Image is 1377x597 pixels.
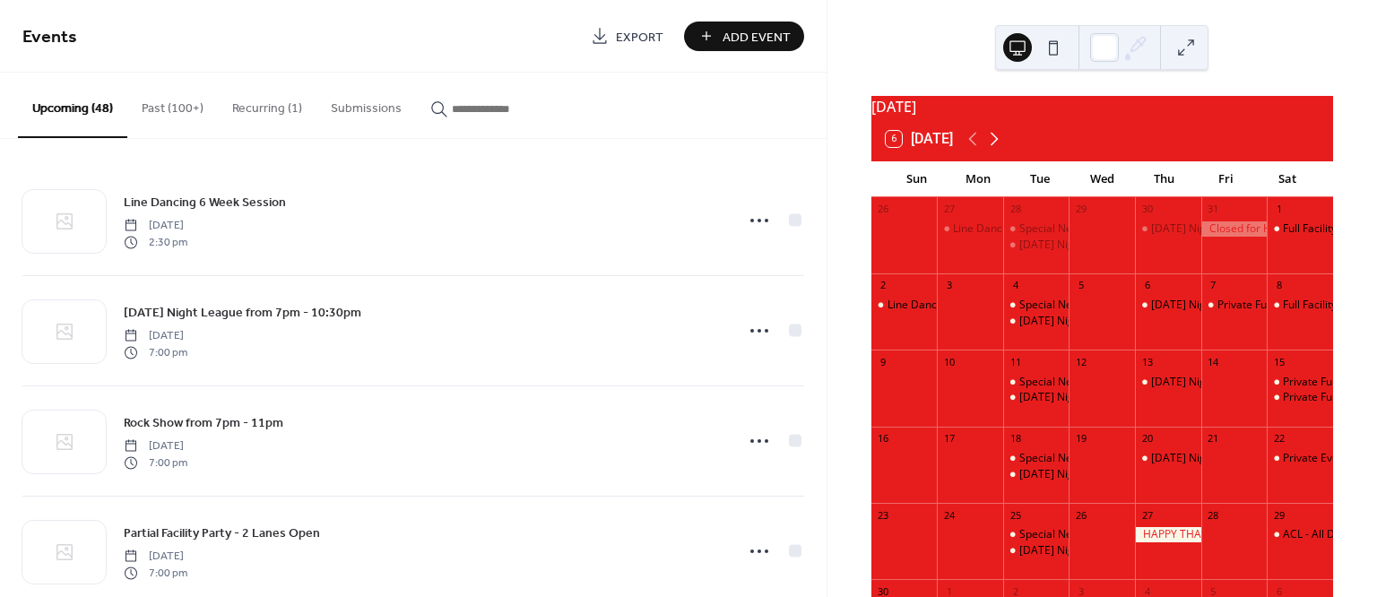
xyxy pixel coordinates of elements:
div: [DATE] Night League from 7pm - 10:30pm [1151,221,1360,237]
div: Private Full Facility Event from 7pm - 9:30pm [1201,298,1268,313]
span: 7:00 pm [124,565,187,581]
div: Sun [886,161,948,197]
div: Line Dancing from 6pm-9pm [871,298,938,313]
div: 18 [1009,432,1022,446]
span: Add Event [723,28,791,47]
span: Rock Show from 7pm - 11pm [124,414,283,433]
div: Tuesday Night Switch Tournament at 7:30pm [1003,390,1070,405]
div: Tue [1009,161,1071,197]
span: Line Dancing 6 Week Session [124,194,286,212]
div: Special Needs League from 6pm - 8pm [1003,298,1070,313]
div: [DATE] Night Switch Tournament at 7:30pm [1019,467,1236,482]
div: 6 [1140,279,1154,292]
div: 9 [877,355,890,368]
div: 8 [1272,279,1286,292]
div: HAPPY THANKSGIVING - CLOSED [1135,527,1201,542]
div: Sat [1257,161,1319,197]
div: Mon [948,161,1009,197]
div: 10 [942,355,956,368]
div: Private Fundraiser from 6pm - 9pm [1267,390,1333,405]
div: 13 [1140,355,1154,368]
div: Line Dancing 6 Week Session [953,221,1098,237]
span: [DATE] [124,549,187,565]
span: 7:00 pm [124,344,187,360]
div: Tuesday Night Switch Tournament at 7:30pm [1003,238,1070,253]
div: 4 [1009,279,1022,292]
div: [DATE] Night Switch Tournament at 7:30pm [1019,543,1236,558]
div: Tuesday Night Switch Tournament at 7:30pm [1003,467,1070,482]
span: [DATE] [124,218,187,234]
a: Line Dancing 6 Week Session [124,192,286,212]
div: [DATE] Night Switch Tournament at 7:30pm [1019,390,1236,405]
span: [DATE] [124,438,187,454]
div: 19 [1074,432,1087,446]
div: Line Dancing 6 Week Session [937,221,1003,237]
div: 14 [1207,355,1220,368]
div: 24 [942,508,956,522]
div: 11 [1009,355,1022,368]
div: Special Needs League from 6pm - 8pm [1003,375,1070,390]
div: 21 [1207,432,1220,446]
span: Events [22,20,77,55]
div: Special Needs League from 6pm - 8pm [1003,221,1070,237]
div: 7 [1207,279,1220,292]
div: 17 [942,432,956,446]
div: [DATE] Night League from 7pm - 10:30pm [1151,298,1360,313]
span: 7:00 pm [124,454,187,471]
div: Thursday Night League from 7pm - 10:30pm [1135,451,1201,466]
div: Tuesday Night Switch Tournament at 7:30pm [1003,543,1070,558]
div: [DATE] Night League from 7pm - 10:30pm [1151,375,1360,390]
div: 29 [1074,203,1087,216]
div: 26 [1074,508,1087,522]
div: Special Needs League from 6pm - 8pm [1019,527,1213,542]
button: 6[DATE] [879,126,959,151]
div: 27 [1140,508,1154,522]
div: Full Facility Event from 7pm-9pm [1267,221,1333,237]
div: 12 [1074,355,1087,368]
button: Recurring (1) [218,73,316,136]
div: 28 [1207,508,1220,522]
div: Special Needs League from 6pm - 8pm [1003,451,1070,466]
div: 5 [1074,279,1087,292]
div: Private Event from 7pm - 9pm [1267,451,1333,466]
a: Partial Facility Party - 2 Lanes Open [124,523,320,543]
div: Thursday Night League from 7pm - 10:30pm [1135,298,1201,313]
button: Add Event [684,22,804,51]
div: 2 [877,279,890,292]
div: Special Needs League from 6pm - 8pm [1019,375,1213,390]
button: Submissions [316,73,416,136]
div: Wed [1071,161,1133,197]
span: 2:30 pm [124,234,187,250]
div: 27 [942,203,956,216]
div: [DATE] [871,96,1333,117]
div: 22 [1272,432,1286,446]
div: 25 [1009,508,1022,522]
span: [DATE] [124,328,187,344]
div: 15 [1272,355,1286,368]
div: Closed for Halloween - Check out Fun Bags in the Toms River Parade! [1201,221,1268,237]
button: Past (100+) [127,73,218,136]
div: Thu [1133,161,1195,197]
div: Fri [1195,161,1257,197]
div: 28 [1009,203,1022,216]
div: Special Needs League from 6pm - 8pm [1003,527,1070,542]
div: 26 [877,203,890,216]
div: Special Needs League from 6pm - 8pm [1019,221,1213,237]
div: 23 [877,508,890,522]
div: Tuesday Night Switch Tournament at 7:30pm [1003,314,1070,329]
div: [DATE] Night League from 7pm - 10:30pm [1151,451,1360,466]
div: Thursday Night League from 7pm - 10:30pm [1135,375,1201,390]
div: Thursday Night League from 7pm - 10:30pm [1135,221,1201,237]
div: [DATE] Night Switch Tournament at 7:30pm [1019,238,1236,253]
span: [DATE] Night League from 7pm - 10:30pm [124,304,361,323]
div: 20 [1140,432,1154,446]
div: [DATE] Night Switch Tournament at 7:30pm [1019,314,1236,329]
div: Special Needs League from 6pm - 8pm [1019,298,1213,313]
div: ACL - All Day Tournaments [1267,527,1333,542]
div: Private Fundraiser from 1pm - 3pm [1267,375,1333,390]
span: Export [616,28,663,47]
div: Special Needs League from 6pm - 8pm [1019,451,1213,466]
div: 1 [1272,203,1286,216]
div: 16 [877,432,890,446]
